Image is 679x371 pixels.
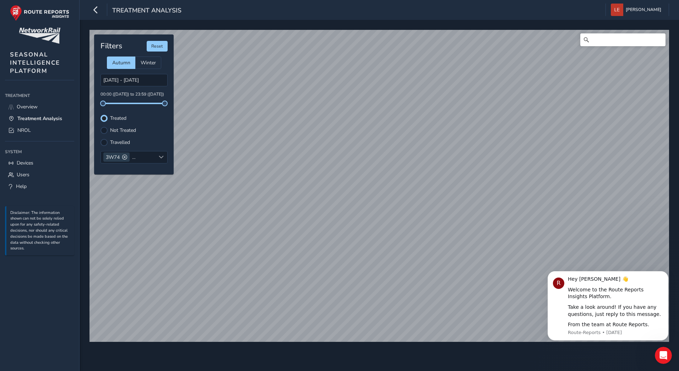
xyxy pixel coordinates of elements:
span: 3W74 [106,154,120,161]
a: Help [5,181,74,192]
img: customer logo [19,28,60,44]
a: NROL [5,124,74,136]
label: Not Treated [110,128,136,133]
div: Winter [135,57,161,69]
div: Treatment [5,90,74,101]
span: Autumn [112,59,130,66]
span: Treatment Analysis [112,6,181,16]
span: Overview [17,103,38,110]
iframe: Intercom notifications message [537,265,679,345]
a: Devices [5,157,74,169]
div: System [5,146,74,157]
span: 3S78 [135,154,146,161]
a: Users [5,169,74,181]
span: Devices [17,160,33,166]
span: Help [16,183,27,190]
button: [PERSON_NAME] [611,4,664,16]
label: Travelled [110,140,130,145]
button: Reset [147,41,168,52]
h4: Filters [101,42,122,50]
span: SEASONAL INTELLIGENCE PLATFORM [10,50,60,75]
input: Search [580,33,666,46]
span: [PERSON_NAME] [626,4,661,16]
a: Overview [5,101,74,113]
img: diamond-layout [611,4,623,16]
span: Winter [141,59,156,66]
iframe: Intercom live chat [655,347,672,364]
a: Treatment Analysis [5,113,74,124]
label: Treated [110,116,126,121]
span: NROL [17,127,31,134]
div: Autumn [107,57,135,69]
span: Users [17,171,29,178]
p: Disclaimer: The information shown can not be solely relied upon for any safety-related decisions,... [10,210,71,252]
canvas: Map [89,30,669,342]
p: 00:00 ([DATE]) to 23:59 ([DATE]) [101,91,168,98]
img: rr logo [10,5,69,21]
span: Treatment Analysis [17,115,62,122]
